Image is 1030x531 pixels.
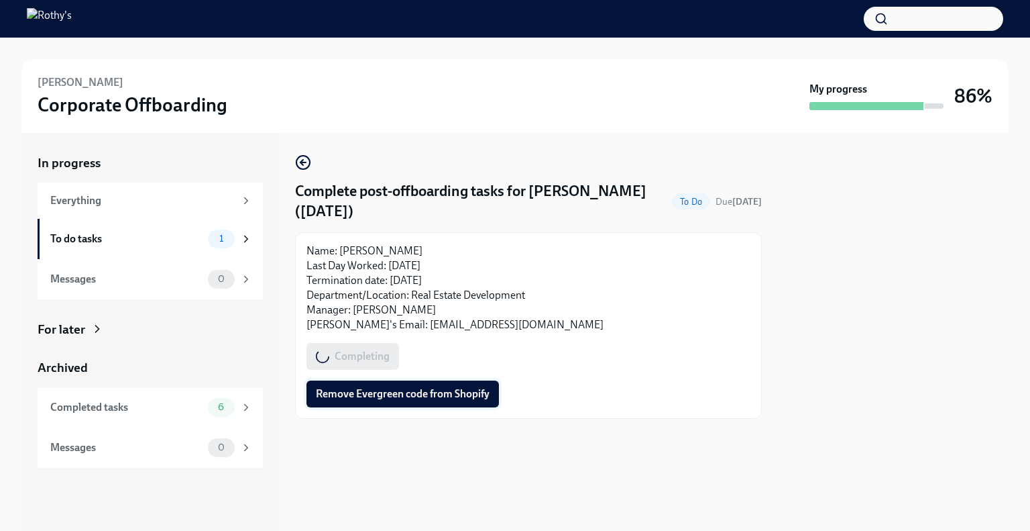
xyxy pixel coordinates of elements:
[672,197,710,207] span: To Do
[716,196,762,207] span: Due
[50,193,235,208] div: Everything
[210,274,233,284] span: 0
[38,75,123,90] h6: [PERSON_NAME]
[38,259,263,299] a: Messages0
[210,442,233,452] span: 0
[50,440,203,455] div: Messages
[38,219,263,259] a: To do tasks1
[50,400,203,415] div: Completed tasks
[211,234,231,244] span: 1
[27,8,72,30] img: Rothy's
[306,244,750,332] p: Name: [PERSON_NAME] Last Day Worked: [DATE] Termination date: [DATE] Department/Location: Real Es...
[38,321,263,338] a: For later
[38,183,263,219] a: Everything
[809,82,867,97] strong: My progress
[50,272,203,287] div: Messages
[954,84,992,108] h3: 86%
[38,428,263,468] a: Messages0
[38,387,263,428] a: Completed tasks6
[732,196,762,207] strong: [DATE]
[38,93,227,117] h3: Corporate Offboarding
[38,154,263,172] a: In progress
[50,232,203,246] div: To do tasks
[38,321,85,338] div: For later
[210,402,232,412] span: 6
[716,195,762,208] span: September 24th, 2025 09:00
[38,359,263,377] a: Archived
[316,387,490,401] span: Remove Evergreen code from Shopify
[306,381,499,407] button: Remove Evergreen code from Shopify
[295,181,667,222] h4: Complete post-offboarding tasks for [PERSON_NAME] ([DATE])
